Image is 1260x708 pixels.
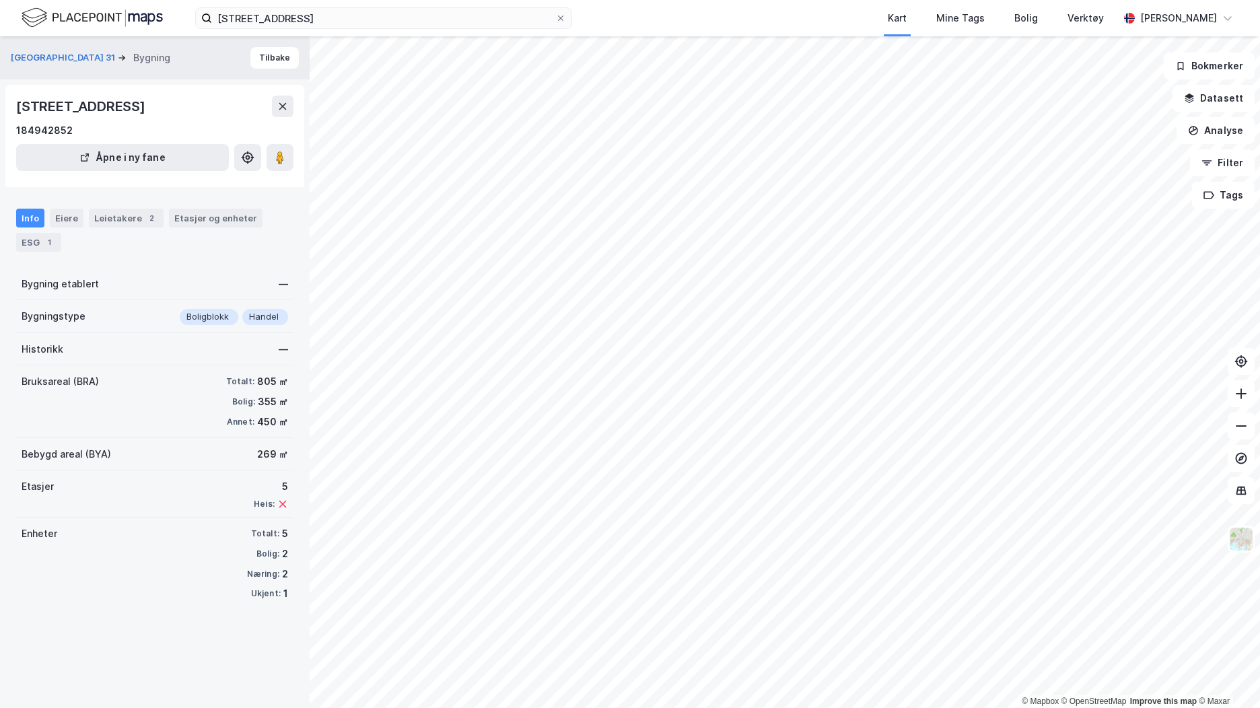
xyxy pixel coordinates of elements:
div: 5 [282,526,288,542]
div: Etasjer [22,479,54,495]
div: 269 ㎡ [257,446,288,462]
button: Tilbake [250,47,299,69]
div: Ukjent: [251,588,281,599]
div: 184942852 [16,122,73,139]
div: Info [16,209,44,227]
div: 1 [42,236,56,249]
div: 2 [282,546,288,562]
div: Kontrollprogram for chat [1193,643,1260,708]
div: 450 ㎡ [257,414,288,430]
div: Etasjer og enheter [174,212,257,224]
div: Bolig: [232,396,255,407]
div: 355 ㎡ [258,394,288,410]
button: [GEOGRAPHIC_DATA] 31 [11,51,118,65]
div: 5 [254,479,288,495]
button: Tags [1192,182,1255,209]
div: Bebygd areal (BYA) [22,446,111,462]
div: ESG [16,233,61,252]
img: logo.f888ab2527a4732fd821a326f86c7f29.svg [22,6,163,30]
div: Eiere [50,209,83,227]
div: [PERSON_NAME] [1140,10,1217,26]
div: Bolig [1014,10,1038,26]
input: Søk på adresse, matrikkel, gårdeiere, leietakere eller personer [212,8,555,28]
div: Bolig: [256,548,279,559]
a: Mapbox [1022,697,1059,706]
img: Z [1228,526,1254,552]
div: Totalt: [226,376,254,387]
div: Bruksareal (BRA) [22,374,99,390]
a: OpenStreetMap [1061,697,1127,706]
div: Enheter [22,526,57,542]
div: Leietakere [89,209,164,227]
div: [STREET_ADDRESS] [16,96,148,117]
button: Bokmerker [1164,52,1255,79]
div: Bygningstype [22,308,85,324]
div: 2 [282,566,288,582]
div: Annet: [227,417,254,427]
div: — [279,341,288,357]
iframe: Chat Widget [1193,643,1260,708]
button: Analyse [1177,117,1255,144]
div: Totalt: [251,528,279,539]
div: Kart [888,10,907,26]
div: Verktøy [1067,10,1104,26]
div: Bygning etablert [22,276,99,292]
div: Næring: [247,569,279,579]
div: Historikk [22,341,63,357]
div: — [279,276,288,292]
div: Bygning [133,50,170,66]
button: Datasett [1172,85,1255,112]
button: Filter [1190,149,1255,176]
button: Åpne i ny fane [16,144,229,171]
div: Heis: [254,499,275,509]
a: Improve this map [1130,697,1197,706]
div: Mine Tags [936,10,985,26]
div: 2 [145,211,158,225]
div: 1 [283,586,288,602]
div: 805 ㎡ [257,374,288,390]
